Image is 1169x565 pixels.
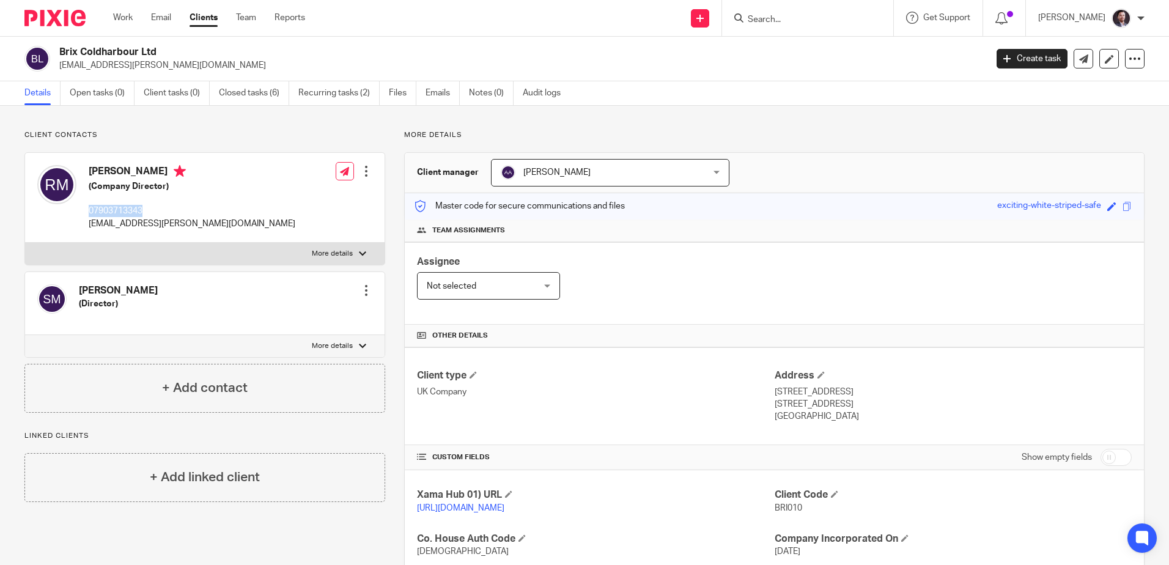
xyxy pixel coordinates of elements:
[389,81,416,105] a: Files
[997,199,1101,213] div: exciting-white-striped-safe
[37,165,76,204] img: svg%3E
[775,369,1132,382] h4: Address
[24,431,385,441] p: Linked clients
[414,200,625,212] p: Master code for secure communications and files
[1038,12,1105,24] p: [PERSON_NAME]
[89,165,295,180] h4: [PERSON_NAME]
[89,205,295,217] p: 07903713343
[923,13,970,22] span: Get Support
[775,533,1132,545] h4: Company Incorporated On
[89,180,295,193] h5: (Company Director)
[37,284,67,314] img: svg%3E
[775,410,1132,423] p: [GEOGRAPHIC_DATA]
[59,59,978,72] p: [EMAIL_ADDRESS][PERSON_NAME][DOMAIN_NAME]
[775,547,800,556] span: [DATE]
[417,533,774,545] h4: Co. House Auth Code
[174,165,186,177] i: Primary
[79,284,158,297] h4: [PERSON_NAME]
[501,165,515,180] img: svg%3E
[219,81,289,105] a: Closed tasks (6)
[79,298,158,310] h5: (Director)
[113,12,133,24] a: Work
[432,226,505,235] span: Team assignments
[275,12,305,24] a: Reports
[747,15,857,26] input: Search
[144,81,210,105] a: Client tasks (0)
[312,341,353,351] p: More details
[427,282,476,290] span: Not selected
[236,12,256,24] a: Team
[417,504,504,512] a: [URL][DOMAIN_NAME]
[24,10,86,26] img: Pixie
[417,547,509,556] span: [DEMOGRAPHIC_DATA]
[162,379,248,397] h4: + Add contact
[24,81,61,105] a: Details
[426,81,460,105] a: Emails
[997,49,1068,68] a: Create task
[24,46,50,72] img: svg%3E
[150,468,260,487] h4: + Add linked client
[417,386,774,398] p: UK Company
[775,386,1132,398] p: [STREET_ADDRESS]
[298,81,380,105] a: Recurring tasks (2)
[432,331,488,341] span: Other details
[775,398,1132,410] p: [STREET_ADDRESS]
[417,369,774,382] h4: Client type
[312,249,353,259] p: More details
[417,489,774,501] h4: Xama Hub 01) URL
[1112,9,1131,28] img: Capture.PNG
[1022,451,1092,463] label: Show empty fields
[59,46,794,59] h2: Brix Coldharbour Ltd
[469,81,514,105] a: Notes (0)
[404,130,1145,140] p: More details
[24,130,385,140] p: Client contacts
[417,257,460,267] span: Assignee
[89,218,295,230] p: [EMAIL_ADDRESS][PERSON_NAME][DOMAIN_NAME]
[775,504,802,512] span: BRI010
[70,81,135,105] a: Open tasks (0)
[151,12,171,24] a: Email
[190,12,218,24] a: Clients
[417,452,774,462] h4: CUSTOM FIELDS
[775,489,1132,501] h4: Client Code
[523,168,591,177] span: [PERSON_NAME]
[523,81,570,105] a: Audit logs
[417,166,479,179] h3: Client manager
